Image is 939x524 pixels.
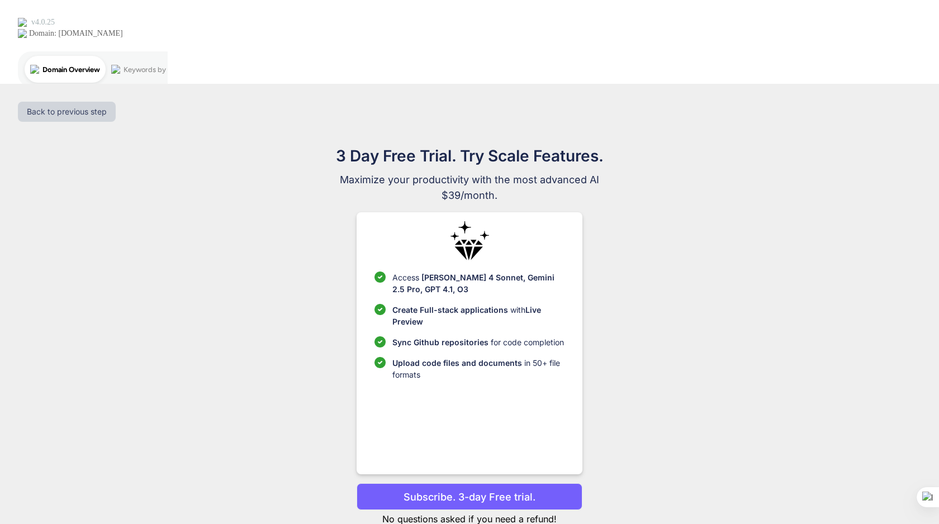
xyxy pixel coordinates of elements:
div: Keywords by Traffic [124,66,188,73]
div: Domain: [DOMAIN_NAME] [29,29,123,38]
img: logo_orange.svg [18,18,27,27]
div: v 4.0.25 [31,18,55,27]
img: tab_keywords_by_traffic_grey.svg [111,65,120,74]
img: tab_domain_overview_orange.svg [30,65,39,74]
img: website_grey.svg [18,29,27,38]
div: Domain Overview [42,66,100,73]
